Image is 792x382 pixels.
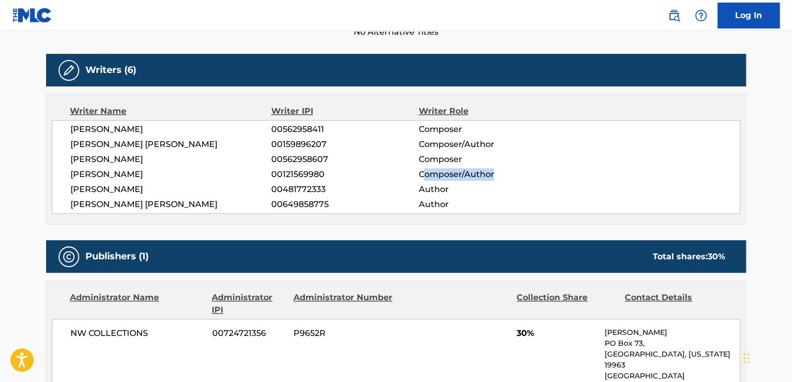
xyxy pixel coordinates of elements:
[271,123,418,136] span: 00562958411
[70,291,204,316] div: Administrator Name
[271,183,418,196] span: 00481772333
[605,327,740,338] p: [PERSON_NAME]
[271,138,418,151] span: 00159896207
[418,168,552,181] span: Composer/Author
[85,64,136,76] h5: Writers (6)
[70,183,271,196] span: [PERSON_NAME]
[717,3,780,28] a: Log In
[63,64,75,77] img: Writers
[212,291,285,316] div: Administrator IPI
[70,168,271,181] span: [PERSON_NAME]
[293,291,393,316] div: Administrator Number
[653,251,725,263] div: Total shares:
[418,198,552,211] span: Author
[70,327,204,340] span: NW COLLECTIONS
[695,9,707,22] img: help
[271,153,418,166] span: 00562958607
[418,183,552,196] span: Author
[70,105,271,117] div: Writer Name
[691,5,711,26] div: Help
[70,138,271,151] span: [PERSON_NAME] [PERSON_NAME]
[85,251,149,262] h5: Publishers (1)
[605,349,740,371] p: [GEOGRAPHIC_DATA], [US_STATE] 19963
[70,123,271,136] span: [PERSON_NAME]
[212,327,286,340] span: 00724721356
[708,252,725,261] span: 30 %
[517,327,597,340] span: 30%
[605,338,740,349] p: PO Box 73,
[668,9,680,22] img: search
[664,5,684,26] a: Public Search
[271,105,419,117] div: Writer IPI
[418,138,552,151] span: Composer/Author
[605,371,740,381] p: [GEOGRAPHIC_DATA]
[271,168,418,181] span: 00121569980
[12,8,52,23] img: MLC Logo
[517,291,617,316] div: Collection Share
[46,26,746,38] span: No Alternative Titles
[418,123,552,136] span: Composer
[625,291,725,316] div: Contact Details
[70,153,271,166] span: [PERSON_NAME]
[63,251,75,263] img: Publishers
[294,327,394,340] span: P9652R
[418,105,552,117] div: Writer Role
[740,332,792,382] iframe: Chat Widget
[70,198,271,211] span: [PERSON_NAME] [PERSON_NAME]
[418,153,552,166] span: Composer
[743,343,750,374] div: Drag
[271,198,418,211] span: 00649858775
